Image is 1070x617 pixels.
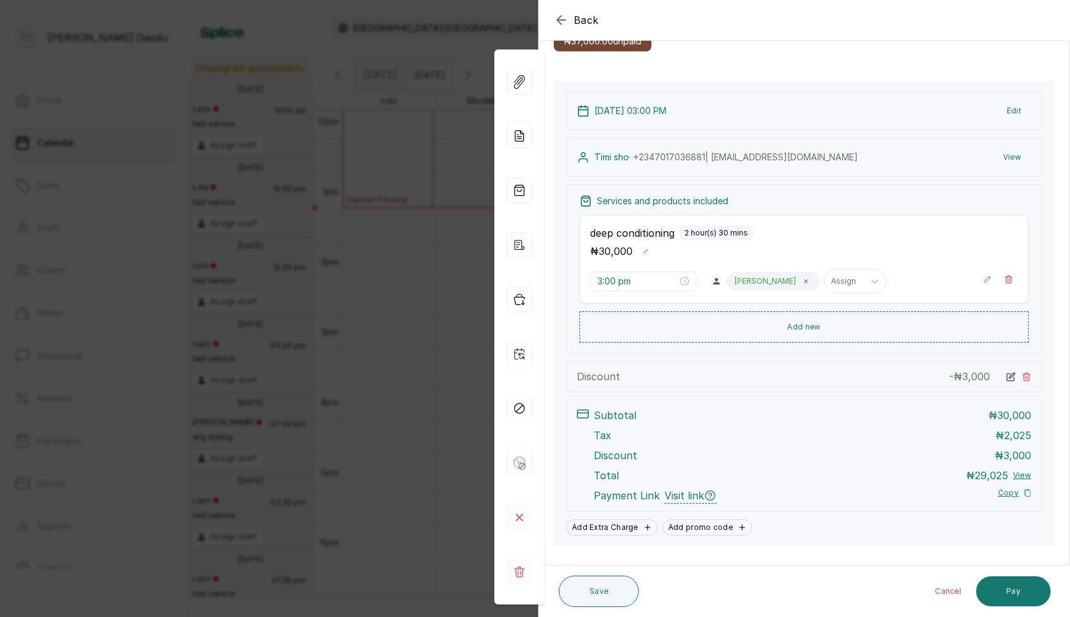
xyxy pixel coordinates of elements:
[1013,470,1031,480] button: View
[579,311,1029,343] button: Add new
[598,274,678,288] input: Select time
[997,100,1031,122] button: Edit
[590,226,675,241] p: deep conditioning
[566,519,658,536] button: Add Extra Charge
[665,488,716,504] span: Visit link
[966,468,1008,483] p: ₦
[663,519,752,536] button: Add promo code
[597,195,728,207] p: Services and products included
[962,370,990,383] span: 3,000
[989,408,1031,423] p: ₦
[685,228,748,238] p: 2 hour(s) 30 mins
[594,428,611,443] p: Tax
[594,488,660,504] span: Payment Link
[564,35,641,48] span: ₦37,000.00 unpaid
[995,448,1031,463] p: ₦
[594,468,619,483] p: Total
[925,576,971,606] button: Cancel
[559,576,639,607] button: Save
[998,488,1031,498] button: Copy
[975,469,1008,482] span: 29,025
[1004,429,1031,442] span: 2,025
[594,105,666,117] p: [DATE] 03:00 PM
[993,146,1031,169] button: View
[594,151,858,163] p: Timi sho ·
[594,448,637,463] p: Discount
[554,13,599,28] button: Back
[949,369,990,384] p: - ₦
[633,152,858,162] span: +234 7017036881 | [EMAIL_ADDRESS][DOMAIN_NAME]
[997,409,1031,422] span: 30,000
[996,428,1031,443] p: ₦
[590,244,633,259] p: ₦
[976,576,1051,606] button: Pay
[735,276,796,286] p: [PERSON_NAME]
[594,408,636,423] p: Subtotal
[574,13,599,28] span: Back
[599,245,633,257] span: 30,000
[1004,449,1031,462] span: 3,000
[577,369,620,384] p: Discount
